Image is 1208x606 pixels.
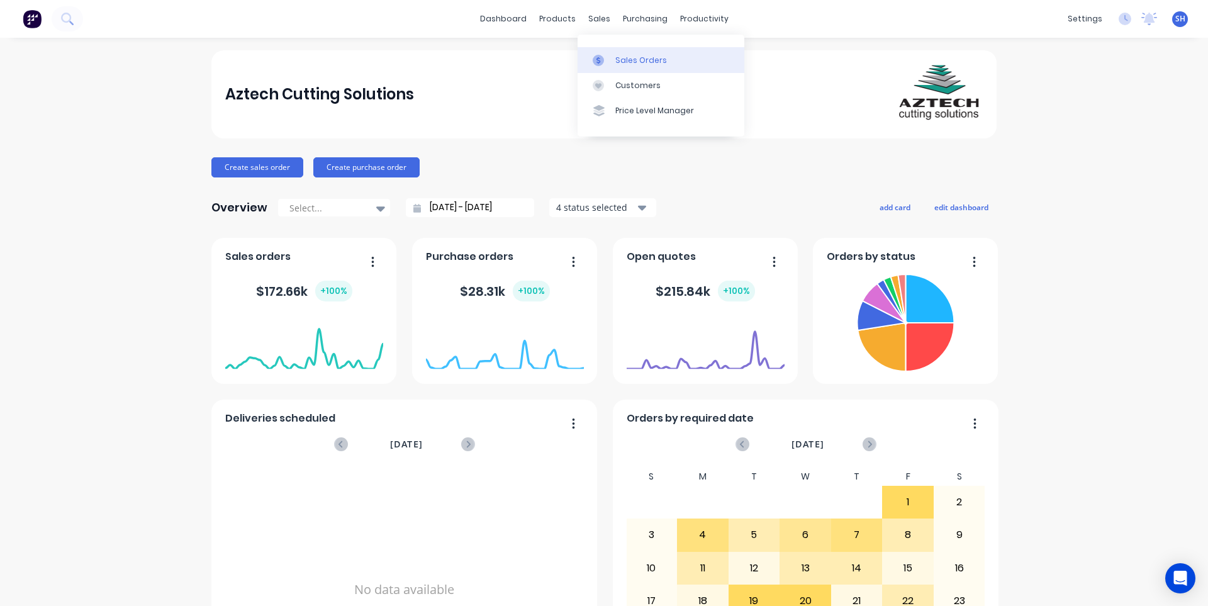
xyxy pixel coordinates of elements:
div: W [780,468,831,486]
a: Sales Orders [578,47,744,72]
a: Customers [578,73,744,98]
span: [DATE] [390,437,423,451]
div: sales [582,9,617,28]
div: 15 [883,553,933,584]
div: productivity [674,9,735,28]
div: 2 [934,486,985,518]
div: 13 [780,553,830,584]
img: Aztech Cutting Solutions [895,50,983,138]
div: Overview [211,195,267,220]
button: Create purchase order [313,157,420,177]
div: products [533,9,582,28]
div: Aztech Cutting Solutions [225,82,414,107]
div: M [677,468,729,486]
button: 4 status selected [549,198,656,217]
div: Customers [615,80,661,91]
div: + 100 % [315,281,352,301]
div: 4 [678,519,728,551]
button: edit dashboard [926,199,997,215]
span: Orders by status [827,249,915,264]
div: 5 [729,519,780,551]
div: 14 [832,553,882,584]
div: purchasing [617,9,674,28]
button: add card [871,199,919,215]
div: Sales Orders [615,55,667,66]
div: 8 [883,519,933,551]
span: Orders by required date [627,411,754,426]
a: Price Level Manager [578,98,744,123]
div: settings [1061,9,1109,28]
div: 7 [832,519,882,551]
div: $ 28.31k [460,281,550,301]
div: 16 [934,553,985,584]
div: 3 [627,519,677,551]
div: S [626,468,678,486]
div: 12 [729,553,780,584]
div: + 100 % [513,281,550,301]
div: $ 172.66k [256,281,352,301]
div: 6 [780,519,830,551]
div: Open Intercom Messenger [1165,563,1195,593]
div: S [934,468,985,486]
a: dashboard [474,9,533,28]
div: Price Level Manager [615,105,694,116]
div: 11 [678,553,728,584]
div: T [831,468,883,486]
img: Factory [23,9,42,28]
span: [DATE] [791,437,824,451]
button: Create sales order [211,157,303,177]
div: $ 215.84k [656,281,755,301]
span: Sales orders [225,249,291,264]
div: T [729,468,780,486]
span: SH [1175,13,1185,25]
div: 1 [883,486,933,518]
span: Purchase orders [426,249,513,264]
span: Open quotes [627,249,696,264]
div: 10 [627,553,677,584]
div: F [882,468,934,486]
div: 4 status selected [556,201,635,214]
div: + 100 % [718,281,755,301]
div: 9 [934,519,985,551]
